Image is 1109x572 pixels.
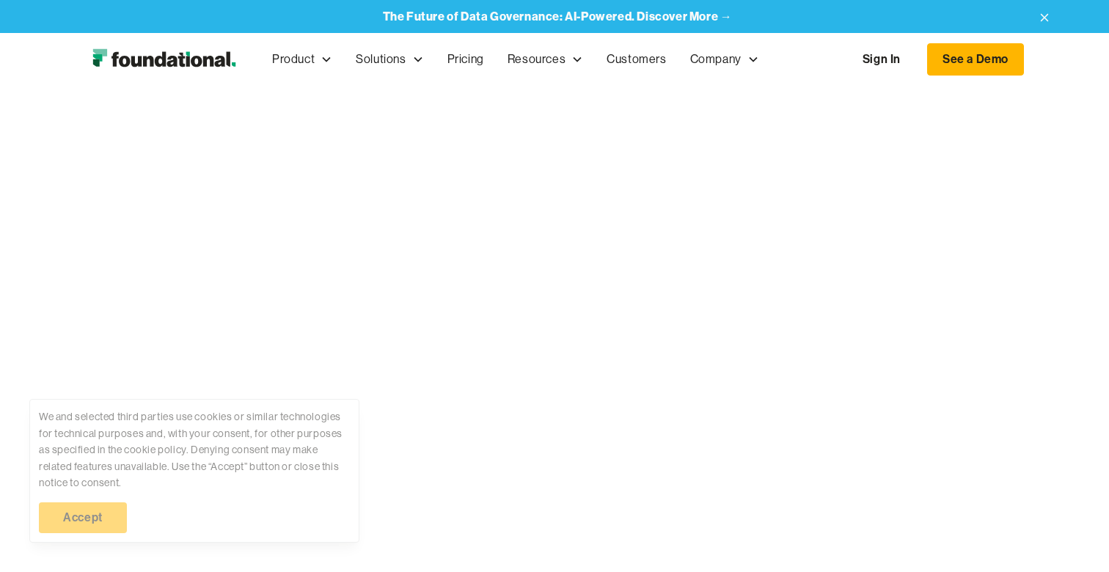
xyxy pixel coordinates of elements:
span: AI Era [351,224,476,278]
div: Product [272,50,315,69]
a: The Future of Data Governance: AI-Powered. Discover More → [383,10,733,23]
a: home [85,45,243,74]
p: Prevent incidents before any bad code is live, track data and AI pipelines, and govern everything... [85,294,648,429]
strong: Foundational uses source code analysis to govern all the data and its code: Everything, everywher... [85,298,602,343]
img: SuperPlay [895,526,936,567]
div: Company [690,50,742,69]
img: Playtika [332,526,436,567]
img: Foundational Logo [85,45,243,74]
div: We and selected third parties use cookies or similar technologies for technical purposes and, wit... [39,408,350,491]
img: Underdog Fantasy [483,526,582,567]
div: Solutions [344,35,435,84]
img: Lightricks [173,526,285,567]
a: See a Demo [927,43,1024,76]
a: Customers [595,35,678,84]
h1: Unified Data Governance— Rebuilt for the [85,159,711,282]
strong: The Future of Data Governance: AI-Powered. Discover More → [383,9,733,23]
div: Company [678,35,771,84]
img: Vio.com [763,535,848,557]
a: Sign In [848,44,915,75]
a: Pricing [436,35,496,84]
img: Payjoy [629,535,716,557]
div: Resources [496,35,595,84]
a: Accept [39,502,127,533]
div: Solutions [356,50,406,69]
div: Resources [508,50,566,69]
em: all [119,379,133,397]
div: Product [260,35,344,84]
